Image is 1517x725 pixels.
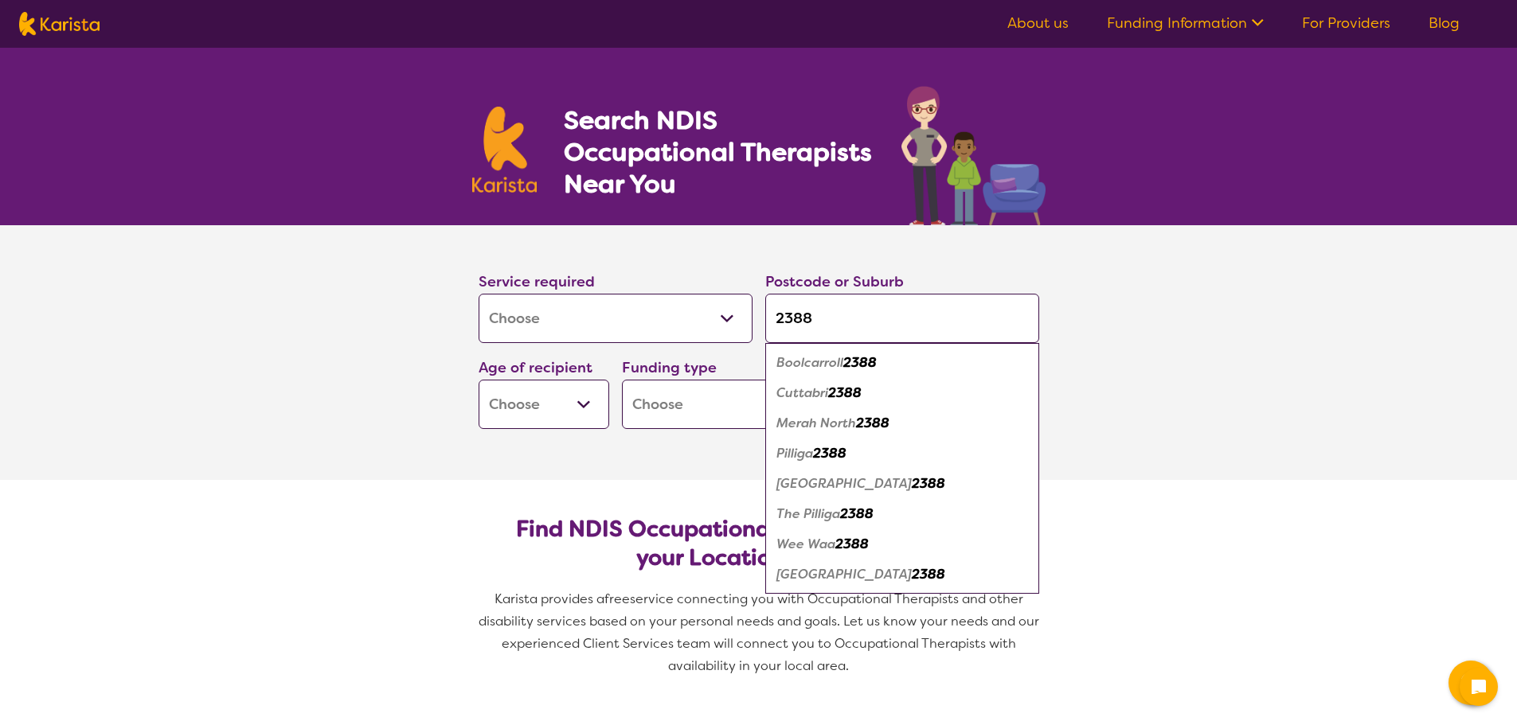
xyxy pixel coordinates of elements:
[776,566,912,583] em: [GEOGRAPHIC_DATA]
[1302,14,1390,33] a: For Providers
[622,358,717,377] label: Funding type
[776,415,856,431] em: Merah North
[776,384,828,401] em: Cuttabri
[828,384,862,401] em: 2388
[1107,14,1264,33] a: Funding Information
[773,499,1031,529] div: The Pilliga 2388
[840,505,874,522] em: 2388
[773,378,1031,408] div: Cuttabri 2388
[773,559,1031,590] div: Yarrie Lake 2388
[479,358,592,377] label: Age of recipient
[912,566,945,583] em: 2388
[776,445,813,462] em: Pilliga
[776,536,835,552] em: Wee Waa
[776,505,840,522] em: The Pilliga
[835,536,869,552] em: 2388
[773,348,1031,378] div: Boolcarroll 2388
[472,107,538,193] img: Karista logo
[912,475,945,492] em: 2388
[773,408,1031,439] div: Merah North 2388
[604,591,630,607] span: free
[856,415,889,431] em: 2388
[776,354,843,371] em: Boolcarroll
[479,272,595,291] label: Service required
[773,439,1031,469] div: Pilliga 2388
[776,475,912,492] em: [GEOGRAPHIC_DATA]
[491,515,1026,572] h2: Find NDIS Occupational Therapists based on your Location & Needs
[1007,14,1069,33] a: About us
[479,591,1042,674] span: service connecting you with Occupational Therapists and other disability services based on your p...
[773,469,1031,499] div: Spring Plains 2388
[1449,661,1493,705] button: Channel Menu
[773,529,1031,559] div: Wee Waa 2388
[1429,14,1460,33] a: Blog
[495,591,604,607] span: Karista provides a
[564,104,874,200] h1: Search NDIS Occupational Therapists Near You
[901,86,1046,225] img: occupational-therapy
[813,445,846,462] em: 2388
[843,354,877,371] em: 2388
[765,294,1039,343] input: Type
[765,272,904,291] label: Postcode or Suburb
[19,12,100,36] img: Karista logo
